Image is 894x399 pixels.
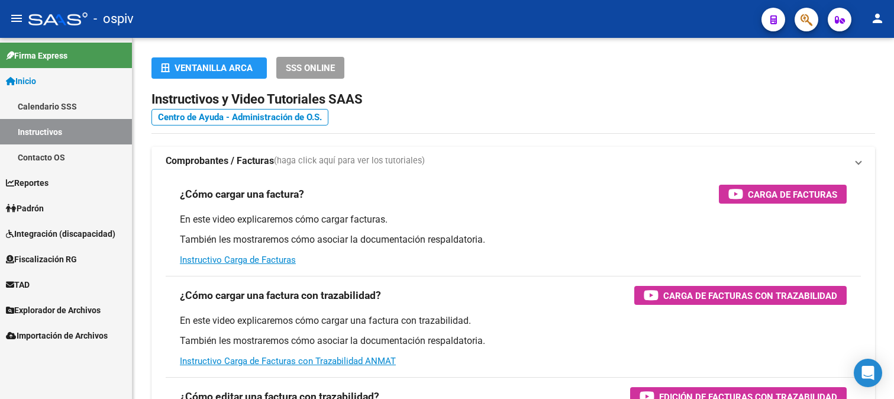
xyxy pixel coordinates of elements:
[870,11,885,25] mat-icon: person
[180,287,381,304] h3: ¿Cómo cargar una factura con trazabilidad?
[93,6,134,32] span: - ospiv
[151,57,267,79] button: Ventanilla ARCA
[6,304,101,317] span: Explorador de Archivos
[151,147,875,175] mat-expansion-panel-header: Comprobantes / Facturas(haga click aquí para ver los tutoriales)
[854,359,882,387] div: Open Intercom Messenger
[276,57,344,79] button: SSS ONLINE
[6,329,108,342] span: Importación de Archivos
[6,176,49,189] span: Reportes
[6,49,67,62] span: Firma Express
[180,356,396,366] a: Instructivo Carga de Facturas con Trazabilidad ANMAT
[634,286,847,305] button: Carga de Facturas con Trazabilidad
[286,63,335,73] span: SSS ONLINE
[9,11,24,25] mat-icon: menu
[180,255,296,265] a: Instructivo Carga de Facturas
[6,227,115,240] span: Integración (discapacidad)
[748,187,837,202] span: Carga de Facturas
[151,109,328,126] a: Centro de Ayuda - Administración de O.S.
[151,88,875,111] h2: Instructivos y Video Tutoriales SAAS
[180,314,847,327] p: En este video explicaremos cómo cargar una factura con trazabilidad.
[6,202,44,215] span: Padrón
[663,288,837,303] span: Carga de Facturas con Trazabilidad
[161,57,257,79] div: Ventanilla ARCA
[6,253,77,266] span: Fiscalización RG
[719,185,847,204] button: Carga de Facturas
[166,155,274,168] strong: Comprobantes / Facturas
[180,233,847,246] p: También les mostraremos cómo asociar la documentación respaldatoria.
[274,155,425,168] span: (haga click aquí para ver los tutoriales)
[6,75,36,88] span: Inicio
[180,186,304,202] h3: ¿Cómo cargar una factura?
[180,213,847,226] p: En este video explicaremos cómo cargar facturas.
[180,334,847,347] p: También les mostraremos cómo asociar la documentación respaldatoria.
[6,278,30,291] span: TAD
